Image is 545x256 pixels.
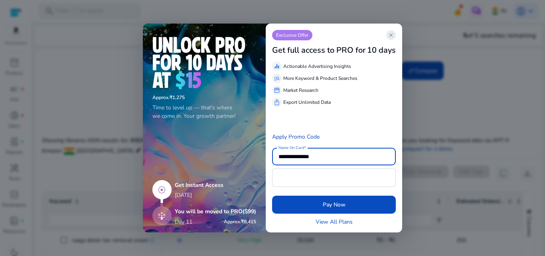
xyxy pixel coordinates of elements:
h6: ₹8,415 [224,219,256,224]
span: Approx. [224,218,241,225]
iframe: Secure card payment input frame [276,170,391,186]
p: Exclusive Offer [272,30,312,40]
span: manage_search [274,75,280,81]
h5: You will be moved to PRO [175,208,256,215]
p: Export Unlimited Data [283,99,331,106]
h5: Get Instant Access [175,182,256,189]
p: More Keyword & Product Searches [283,75,357,82]
a: Apply Promo Code [272,133,320,141]
span: storefront [274,87,280,93]
p: [DATE] [175,191,256,199]
p: Day 11 [175,218,192,226]
span: equalizer [274,63,280,69]
span: ios_share [274,99,280,105]
span: Pay Now [323,200,346,209]
p: Market Research [283,87,318,94]
h3: 10 days [367,46,396,55]
mat-label: Name On Card [278,145,304,151]
h3: Get full access to PRO for [272,46,365,55]
p: Actionable Advertising Insights [283,63,351,70]
span: Approx. [152,94,170,101]
button: Pay Now [272,196,396,214]
a: View All Plans [316,218,353,226]
h6: ₹1,275 [152,95,256,100]
span: ($99) [243,208,256,215]
span: close [388,32,394,38]
p: Time to level up — that's where we come in. Your growth partner! [152,103,256,120]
